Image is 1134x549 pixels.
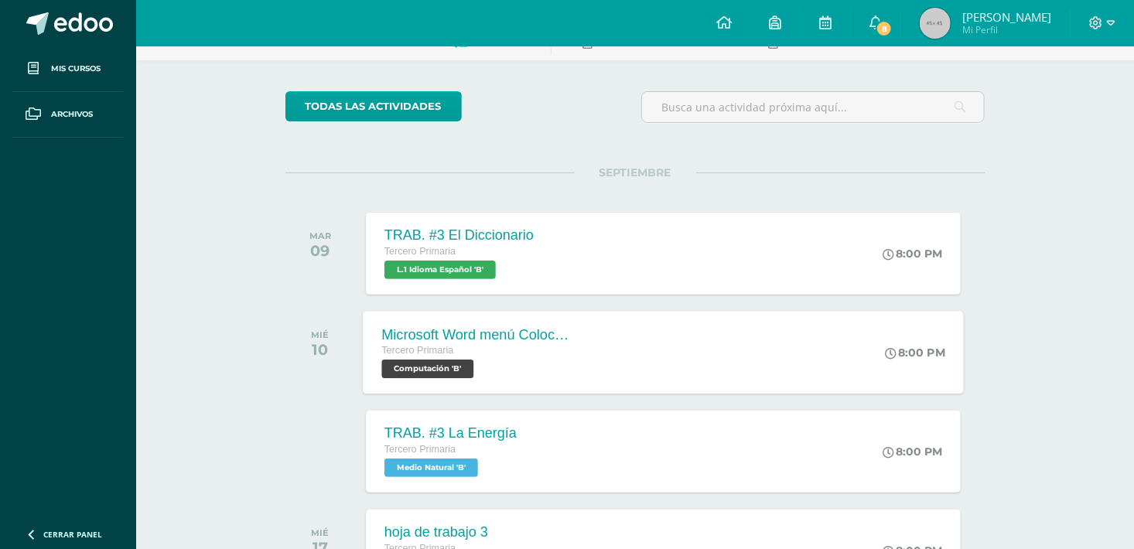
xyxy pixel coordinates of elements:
span: Tercero Primaria [381,345,453,356]
input: Busca una actividad próxima aquí... [642,92,985,122]
span: Computación 'B' [381,360,473,378]
img: 45x45 [920,8,951,39]
div: Microsoft Word menú Colocación de márgenes [381,326,569,343]
span: Archivos [51,108,93,121]
span: Tercero Primaria [384,444,456,455]
div: TRAB. #3 El Diccionario [384,227,534,244]
span: [PERSON_NAME] [962,9,1051,25]
span: Cerrar panel [43,529,102,540]
div: 8:00 PM [885,346,945,360]
div: 8:00 PM [883,247,942,261]
span: 8 [876,20,893,37]
div: 8:00 PM [883,445,942,459]
span: Tercero Primaria [384,246,456,257]
span: Medio Natural 'B' [384,459,478,477]
span: SEPTIEMBRE [575,165,696,179]
div: TRAB. #3 La Energía [384,425,517,442]
a: Archivos [12,92,124,138]
div: 09 [309,241,331,260]
div: 10 [311,340,329,359]
div: MIÉ [311,527,329,538]
div: hoja de trabajo 3 [384,524,538,540]
a: Mis cursos [12,46,124,92]
span: L.1 Idioma Español 'B' [384,261,496,279]
a: todas las Actividades [285,91,462,121]
div: MAR [309,230,331,241]
div: MIÉ [311,329,329,340]
span: Mi Perfil [962,23,1051,36]
span: Mis cursos [51,63,101,75]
